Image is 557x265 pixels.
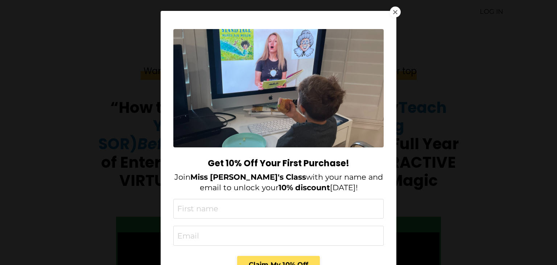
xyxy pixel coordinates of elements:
input: First name [173,199,384,219]
strong: Get 10% Off Your First Purchase! [208,157,349,169]
strong: 10% discount [278,183,330,192]
input: Email [173,226,384,246]
strong: Miss [PERSON_NAME]'s Class [190,172,306,182]
p: Join with your name and email to unlock your [DATE]! [173,172,384,193]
